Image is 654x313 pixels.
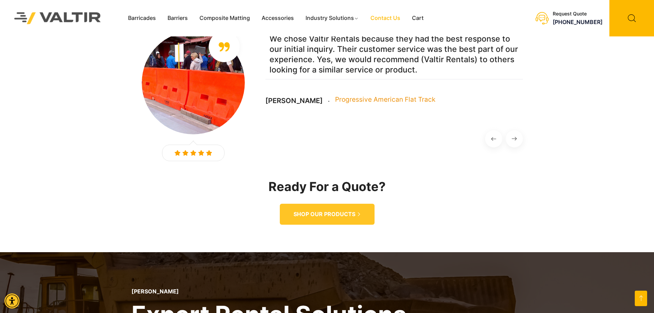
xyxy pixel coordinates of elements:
img: Bob Deislinger [142,31,245,134]
a: Industry Solutions [300,13,365,23]
p: We chose Valtir Rentals because they had the best response to our initial inquiry. Their customer... [265,30,523,79]
a: Composite Matting [194,13,256,23]
button: Previous Slide [485,130,502,147]
div: Request Quote [553,11,603,17]
button: Next Slide [506,130,523,147]
span: SHOP OUR PRODUCTS [294,211,355,218]
a: Cart [406,13,429,23]
a: Open this option [635,291,647,306]
p: Progressive American Flat Track [335,94,435,105]
a: Barriers [162,13,194,23]
p: [PERSON_NAME] [265,97,323,105]
div: Accessibility Menu [4,293,20,309]
h2: Ready For a Quote? [131,180,523,194]
a: Contact Us [365,13,406,23]
a: call (888) 496-3625 [553,19,603,25]
a: Barricades [122,13,162,23]
a: SHOP OUR PRODUCTS [280,204,375,225]
a: Accessories [256,13,300,23]
p: [PERSON_NAME] [131,288,406,295]
div: . [328,94,330,105]
img: Valtir Rentals [5,3,110,33]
